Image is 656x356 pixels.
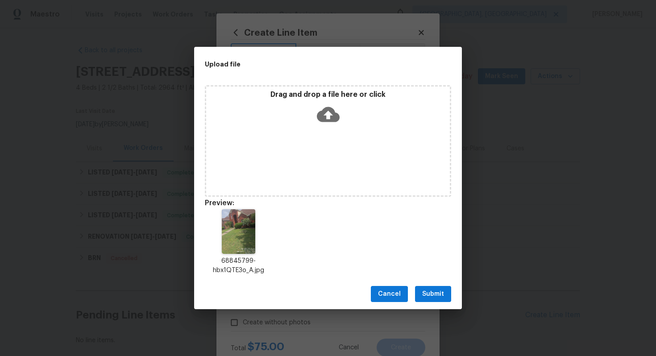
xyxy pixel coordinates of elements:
button: Cancel [371,286,408,302]
h2: Upload file [205,59,411,69]
span: Cancel [378,289,401,300]
p: Drag and drop a file here or click [206,90,450,99]
p: 68845799-hbx1QTE3o_A.jpg [205,257,273,275]
img: 9k= [222,209,255,254]
span: Submit [422,289,444,300]
button: Submit [415,286,451,302]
